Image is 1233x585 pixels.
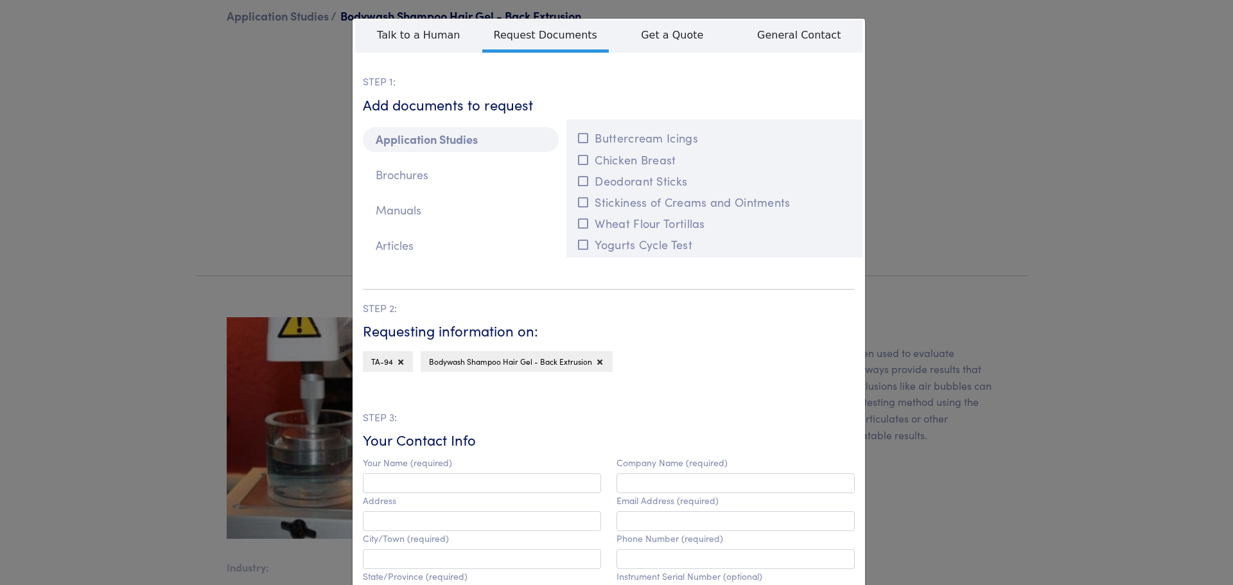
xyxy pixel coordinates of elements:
span: General Contact [736,20,863,49]
label: Your Name (required) [363,457,452,468]
p: Brochures [363,162,559,188]
span: Bodywash Shampoo Hair Gel - Back Extrusion [429,356,592,367]
button: Deodorant Sticks [574,170,855,191]
button: Buttercream Icings [574,127,855,148]
h6: Your Contact Info [363,430,855,450]
button: Wheat Flour Tortillas [574,213,855,234]
label: City/Town (required) [363,533,449,544]
span: Talk to a Human [355,20,482,49]
p: Manuals [363,198,559,223]
span: TA-94 [371,356,393,367]
button: Chicken Breast [574,149,855,170]
p: STEP 2: [363,300,855,317]
p: Articles [363,233,559,258]
h6: Add documents to request [363,95,855,115]
label: Address [363,495,396,506]
p: STEP 3: [363,409,855,426]
p: STEP 1: [363,73,855,90]
label: Email Address (required) [616,495,719,506]
button: Toothpaste - Tarter Control Gel [574,256,855,277]
button: Yogurts Cycle Test [574,234,855,255]
label: Phone Number (required) [616,533,723,544]
label: State/Province (required) [363,571,468,582]
label: Instrument Serial Number (optional) [616,571,762,582]
button: Stickiness of Creams and Ointments [574,191,855,213]
label: Company Name (required) [616,457,728,468]
p: Application Studies [363,127,559,152]
span: Get a Quote [609,20,736,49]
h6: Requesting information on: [363,321,855,341]
span: Request Documents [482,20,609,53]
